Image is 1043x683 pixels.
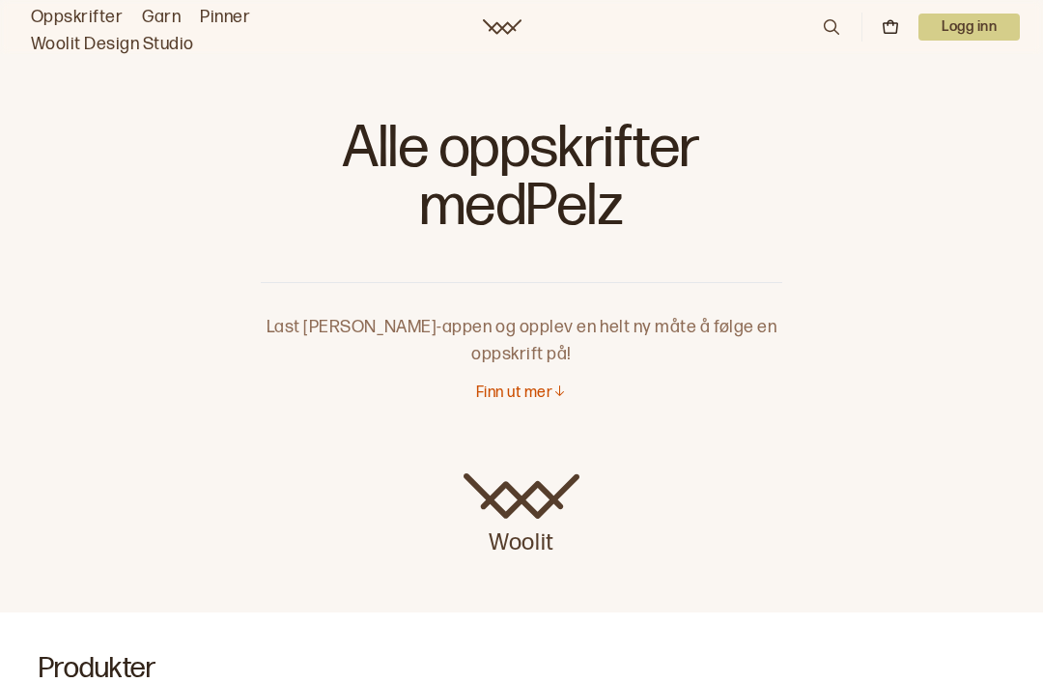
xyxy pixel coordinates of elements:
[476,384,567,404] button: Finn ut mer
[31,4,123,31] a: Oppskrifter
[476,384,552,404] p: Finn ut mer
[464,473,579,520] img: Woolit
[200,4,250,31] a: Pinner
[464,520,579,558] p: Woolit
[31,31,194,58] a: Woolit Design Studio
[261,116,782,251] h1: Alle oppskrifter med Pelz
[483,19,521,35] a: Woolit
[142,4,181,31] a: Garn
[918,14,1020,41] p: Logg inn
[918,14,1020,41] button: User dropdown
[261,283,782,368] p: Last [PERSON_NAME]-appen og opplev en helt ny måte å følge en oppskrift på!
[464,473,579,558] a: Woolit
